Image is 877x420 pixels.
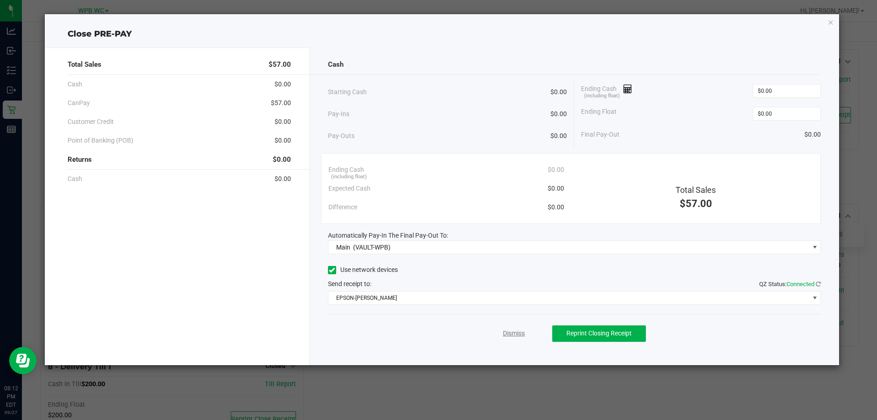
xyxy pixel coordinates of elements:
[328,184,370,193] span: Expected Cash
[804,130,821,139] span: $0.00
[68,174,82,184] span: Cash
[566,330,632,337] span: Reprint Closing Receipt
[548,184,564,193] span: $0.00
[273,154,291,165] span: $0.00
[68,98,90,108] span: CanPay
[45,28,840,40] div: Close PRE-PAY
[68,117,114,127] span: Customer Credit
[331,173,367,181] span: (including float)
[275,136,291,145] span: $0.00
[581,130,619,139] span: Final Pay-Out
[328,59,343,70] span: Cash
[503,329,525,338] a: Dismiss
[548,202,564,212] span: $0.00
[68,150,291,170] div: Returns
[328,280,371,287] span: Send receipt to:
[328,292,809,304] span: EPSON-[PERSON_NAME]
[68,136,133,145] span: Point of Banking (POB)
[336,244,350,251] span: Main
[584,92,620,100] span: (including float)
[275,117,291,127] span: $0.00
[328,109,349,119] span: Pay-Ins
[275,174,291,184] span: $0.00
[328,165,364,175] span: Ending Cash
[271,98,291,108] span: $57.00
[68,80,82,89] span: Cash
[275,80,291,89] span: $0.00
[552,325,646,342] button: Reprint Closing Receipt
[581,107,617,121] span: Ending Float
[353,244,391,251] span: (VAULT-WPB)
[548,165,564,175] span: $0.00
[550,131,567,141] span: $0.00
[9,347,37,374] iframe: Resource center
[269,59,291,70] span: $57.00
[328,202,357,212] span: Difference
[550,87,567,97] span: $0.00
[550,109,567,119] span: $0.00
[328,265,398,275] label: Use network devices
[581,84,632,98] span: Ending Cash
[328,87,367,97] span: Starting Cash
[759,281,821,287] span: QZ Status:
[328,232,448,239] span: Automatically Pay-In The Final Pay-Out To:
[787,281,814,287] span: Connected
[328,131,354,141] span: Pay-Outs
[68,59,101,70] span: Total Sales
[676,185,716,195] span: Total Sales
[680,198,712,209] span: $57.00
